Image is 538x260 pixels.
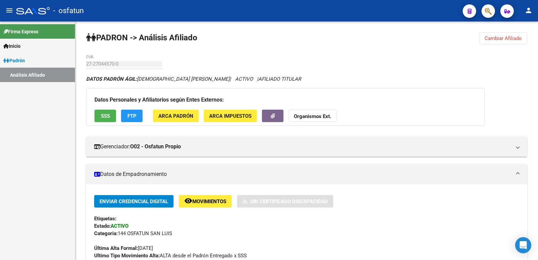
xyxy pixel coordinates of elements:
mat-expansion-panel-header: Datos de Empadronamiento [86,164,527,184]
mat-icon: person [525,6,533,14]
span: Cambiar Afiliado [485,35,522,41]
button: Enviar Credencial Digital [94,195,174,208]
strong: PADRON -> Análisis Afiliado [86,33,197,42]
span: AFILIADO TITULAR [258,76,301,82]
strong: Ultimo Tipo Movimiento Alta: [94,253,160,259]
mat-expansion-panel-header: Gerenciador:O02 - Osfatun Propio [86,137,527,157]
span: Padrón [3,57,25,64]
strong: Etiquetas: [94,216,116,222]
mat-panel-title: Gerenciador: [94,143,511,150]
button: Organismos Ext. [289,110,337,122]
strong: O02 - Osfatun Propio [130,143,181,150]
span: SSS [101,113,110,119]
span: ARCA Padrón [158,113,193,119]
span: Movimientos [192,198,226,205]
mat-panel-title: Datos de Empadronamiento [94,171,511,178]
strong: DATOS PADRÓN ÁGIL: [86,76,137,82]
button: Sin Certificado Discapacidad [237,195,333,208]
div: 144 OSFATUN SAN LUIS [94,230,519,237]
strong: Categoria: [94,230,118,236]
span: Inicio [3,42,21,50]
strong: Última Alta Formal: [94,245,138,251]
button: Movimientos [179,195,232,208]
button: Cambiar Afiliado [479,32,527,44]
strong: Organismos Ext. [294,113,331,119]
span: FTP [127,113,137,119]
i: | ACTIVO | [86,76,301,82]
span: ARCA Impuestos [209,113,252,119]
button: ARCA Padrón [153,110,199,122]
span: Firma Express [3,28,38,35]
button: ARCA Impuestos [204,110,257,122]
span: - osfatun [53,3,84,18]
button: FTP [121,110,143,122]
mat-icon: remove_red_eye [184,197,192,205]
span: [DEMOGRAPHIC_DATA] [PERSON_NAME] [86,76,230,82]
mat-icon: menu [5,6,13,14]
span: Sin Certificado Discapacidad [250,198,328,205]
h3: Datos Personales y Afiliatorios según Entes Externos: [94,95,476,105]
div: Open Intercom Messenger [515,237,531,253]
button: SSS [94,110,116,122]
span: ALTA desde el Padrón Entregado x SSS [94,253,247,259]
strong: Estado: [94,223,111,229]
span: Enviar Credencial Digital [100,198,168,205]
strong: ACTIVO [111,223,128,229]
span: [DATE] [94,245,153,251]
